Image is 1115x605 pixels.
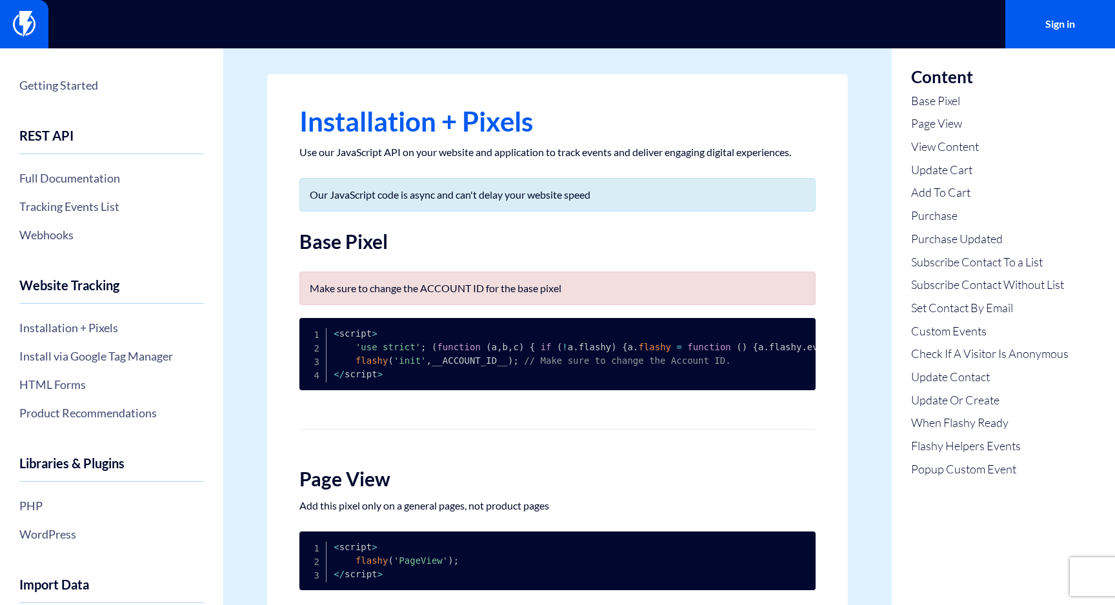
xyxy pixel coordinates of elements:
[377,369,383,379] span: >
[448,555,453,566] span: )
[299,106,816,136] h1: Installation + Pixels
[394,555,448,566] span: 'PageView'
[339,369,345,379] span: /
[676,342,681,352] span: =
[421,342,426,352] span: ;
[763,342,768,352] span: .
[911,438,1069,455] a: Flashy Helpers Events
[911,93,1069,110] a: Base Pixel
[911,369,1069,386] a: Update Contact
[19,523,204,545] a: WordPress
[334,542,339,552] span: <
[513,355,518,366] span: ;
[19,74,204,96] a: Getting Started
[19,128,204,154] h4: REST API
[454,555,459,566] span: ;
[736,342,741,352] span: (
[19,278,204,304] h4: Website Tracking
[911,277,1069,293] a: Subscribe Contact Without List
[508,355,513,366] span: )
[911,231,1069,248] a: Purchase Updated
[372,542,377,552] span: >
[437,342,480,352] span: function
[334,328,339,339] span: <
[299,499,816,512] p: Add this pixel only on a general pages, not product pages
[19,456,204,482] h4: Libraries & Plugins
[687,342,730,352] span: function
[524,355,730,366] span: // Make sure to change the Account ID.
[911,162,1069,179] a: Update Cart
[911,415,1069,431] a: When Flashy Ready
[310,188,805,201] p: Our JavaScript code is async and can't delay your website speed
[541,342,552,352] span: if
[19,345,204,367] a: Install via Google Tag Manager
[622,342,627,352] span: {
[299,231,816,252] h2: Base Pixel
[299,468,816,490] h2: Page View
[508,342,513,352] span: ,
[611,342,616,352] span: )
[267,10,848,39] input: Search...
[19,402,204,424] a: Product Recommendations
[334,569,339,579] span: <
[742,342,747,352] span: )
[19,495,204,517] a: PHP
[562,342,567,352] span: !
[334,542,459,579] code: script script
[356,342,421,352] span: 'use strict'
[519,342,524,352] span: )
[638,342,671,352] span: flashy
[801,342,807,352] span: .
[911,323,1069,340] a: Custom Events
[911,392,1069,409] a: Update Or Create
[356,555,388,566] span: flashy
[310,282,805,295] p: Make sure to change the ACCOUNT ID for the base pixel
[911,68,1069,86] h3: Content
[19,577,204,603] h4: Import Data
[492,342,519,352] span: a b c
[19,195,204,217] a: Tracking Events List
[356,355,388,366] span: flashy
[432,342,437,352] span: (
[530,342,535,352] span: {
[19,167,204,189] a: Full Documentation
[753,342,758,352] span: {
[633,342,638,352] span: .
[372,328,377,339] span: >
[911,346,1069,362] a: Check If A Visitor Is Anonymous
[394,355,427,366] span: 'init'
[911,208,1069,224] a: Purchase
[388,555,393,566] span: (
[911,115,1069,132] a: Page View
[911,461,1069,478] a: Popup Custom Event
[911,254,1069,271] a: Subscribe Contact To a List
[334,369,339,379] span: <
[911,300,1069,317] a: Set Contact By Email
[557,342,562,352] span: (
[497,342,502,352] span: ,
[573,342,578,352] span: .
[486,342,491,352] span: (
[388,355,393,366] span: (
[19,224,204,246] a: Webhooks
[911,184,1069,201] a: Add To Cart
[19,373,204,395] a: HTML Forms
[339,569,345,579] span: /
[427,355,432,366] span: ,
[19,317,204,339] a: Installation + Pixels
[377,569,383,579] span: >
[911,139,1069,155] a: View Content
[299,146,816,159] p: Use our JavaScript API on your website and application to track events and deliver engaging digit...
